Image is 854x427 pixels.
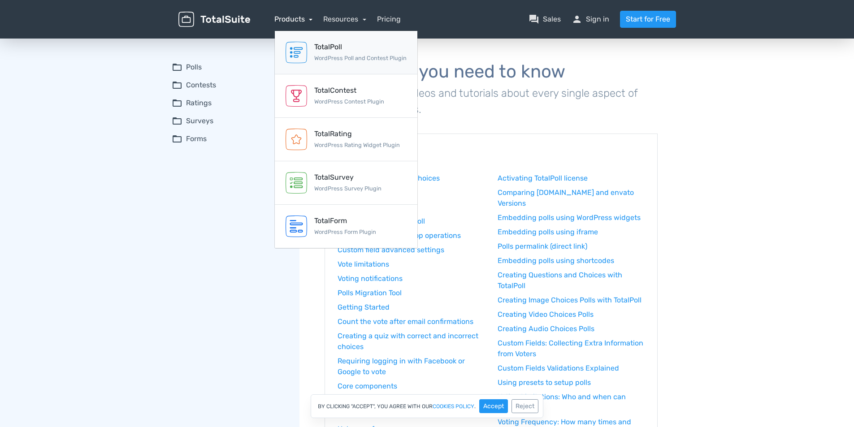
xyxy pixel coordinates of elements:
[286,42,307,63] img: TotalPoll
[498,309,645,320] a: Creating Video Choices Polls
[172,116,182,126] span: folder_open
[498,295,645,306] a: Creating Image Choices Polls with TotalPoll
[338,147,645,160] h3: Polls
[338,331,485,352] a: Creating a quiz with correct and incorrect choices
[275,161,417,205] a: TotalSurvey WordPress Survey Plugin
[498,173,645,184] a: Activating TotalPoll license
[314,42,407,52] div: TotalPoll
[498,212,645,223] a: Embedding polls using WordPress widgets
[338,381,485,392] a: Core components
[620,11,676,28] a: Start for Free
[314,142,400,148] small: WordPress Rating Widget Plugin
[498,255,645,266] a: Embedding polls using shortcodes
[314,229,376,235] small: WordPress Form Plugin
[479,399,508,413] button: Accept
[314,129,400,139] div: TotalRating
[325,85,658,117] p: Documentation, videos and tutorials about every single aspect of TotalSuite products.
[498,270,645,291] a: Creating Questions and Choices with TotalPoll
[275,205,417,248] a: TotalForm WordPress Form Plugin
[286,129,307,150] img: TotalRating
[338,273,485,284] a: Voting notifications
[314,98,384,105] small: WordPress Contest Plugin
[338,259,485,270] a: Vote limitations
[338,302,485,313] a: Getting Started
[172,80,287,91] summary: folder_openContests
[498,187,645,209] a: Comparing [DOMAIN_NAME] and envato Versions
[172,134,287,144] summary: folder_openForms
[498,392,645,413] a: Voting Limitations: Who and when can users vote?
[529,14,539,25] span: question_answer
[498,338,645,359] a: Custom Fields: Collecting Extra Information from Voters
[572,14,582,25] span: person
[498,377,645,388] a: Using presets to setup polls
[498,241,645,252] a: Polls permalink (direct link)
[498,227,645,237] a: Embedding polls using iframe
[275,74,417,118] a: TotalContest WordPress Contest Plugin
[311,394,543,418] div: By clicking "Accept", you agree with our .
[338,288,485,298] a: Polls Migration Tool
[498,363,645,374] a: Custom Fields Validations Explained
[338,245,485,255] a: Custom field advanced settings
[323,15,366,23] a: Resources
[172,116,287,126] summary: folder_openSurveys
[529,14,561,25] a: question_answerSales
[314,185,381,192] small: WordPress Survey Plugin
[433,404,474,409] a: cookies policy
[172,98,287,108] summary: folder_openRatings
[172,80,182,91] span: folder_open
[314,55,407,61] small: WordPress Poll and Contest Plugin
[286,85,307,107] img: TotalContest
[172,98,182,108] span: folder_open
[338,356,485,377] a: Requiring logging in with Facebook or Google to vote
[314,85,384,96] div: TotalContest
[498,323,645,334] a: Creating Audio Choices Polls
[512,399,538,413] button: Reject
[314,172,381,183] div: TotalSurvey
[275,31,417,74] a: TotalPoll WordPress Poll and Contest Plugin
[377,14,401,25] a: Pricing
[172,62,287,73] summary: folder_openPolls
[325,62,658,82] h1: Everything you need to know
[286,172,307,194] img: TotalSurvey
[338,316,485,327] a: Count the vote after email confirmations
[172,134,182,144] span: folder_open
[275,118,417,161] a: TotalRating WordPress Rating Widget Plugin
[178,12,250,27] img: TotalSuite for WordPress
[286,216,307,237] img: TotalForm
[274,15,313,23] a: Products
[172,62,182,73] span: folder_open
[572,14,609,25] a: personSign in
[314,216,376,226] div: TotalForm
